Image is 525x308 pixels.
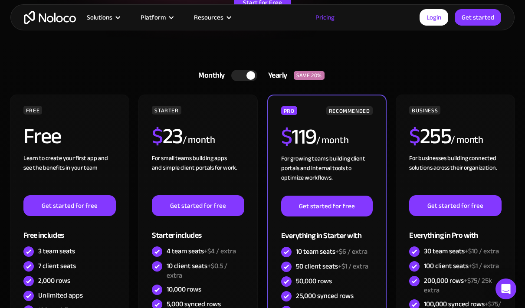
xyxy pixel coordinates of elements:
div: 10 team seats [296,247,367,256]
div: 100 client seats [424,261,499,271]
div: 25,000 synced rows [296,291,354,301]
div: 50 client seats [296,262,368,271]
span: +$1 / extra [338,260,368,273]
div: Yearly [257,69,294,82]
div: 3 team seats [38,246,75,256]
span: $ [152,116,163,157]
span: $ [281,116,292,157]
div: Solutions [87,12,112,23]
div: PRO [281,106,297,115]
div: 7 client seats [38,261,76,271]
div: Solutions [76,12,130,23]
div: Everything in Pro with [409,216,502,244]
div: SAVE 20% [294,71,325,80]
a: Login [420,9,448,26]
div: 2,000 rows [38,276,70,285]
div: For growing teams building client portals and internal tools to optimize workflows. [281,154,373,196]
div: Platform [141,12,166,23]
div: Free includes [23,216,116,244]
a: Pricing [305,12,345,23]
span: +$75/ 25k extra [424,274,492,297]
div: Learn to create your first app and see the benefits in your team ‍ [23,154,116,195]
span: +$10 / extra [465,245,499,258]
a: home [24,11,76,24]
div: RECOMMENDED [326,106,373,115]
div: 30 team seats [424,246,499,256]
div: Everything in Starter with [281,216,373,245]
h2: 255 [409,125,451,147]
div: 4 team seats [167,246,236,256]
div: 50,000 rows [296,276,332,286]
div: Starter includes [152,216,244,244]
div: / month [183,133,215,147]
div: / month [316,134,349,147]
h2: 119 [281,126,316,147]
div: For businesses building connected solutions across their organization. ‍ [409,154,502,195]
a: Get started for free [281,196,373,216]
span: +$6 / extra [335,245,367,258]
a: Get started for free [23,195,116,216]
div: STARTER [152,106,181,115]
a: Get started for free [409,195,502,216]
div: Resources [194,12,223,23]
div: FREE [23,106,43,115]
div: For small teams building apps and simple client portals for work. ‍ [152,154,244,195]
div: BUSINESS [409,106,440,115]
div: 10,000 rows [167,285,201,294]
span: $ [409,116,420,157]
div: Unlimited apps [38,291,83,300]
div: Monthly [187,69,231,82]
h2: Free [23,125,61,147]
div: Platform [130,12,183,23]
h2: 23 [152,125,183,147]
span: +$1 / extra [469,259,499,272]
div: 10 client seats [167,261,244,280]
div: 200,000 rows [424,276,502,295]
span: +$0.5 / extra [167,259,227,282]
div: Open Intercom Messenger [495,279,516,299]
a: Get started for free [152,195,244,216]
a: Get started [455,9,501,26]
div: Resources [183,12,241,23]
div: / month [451,133,483,147]
span: +$4 / extra [204,245,236,258]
